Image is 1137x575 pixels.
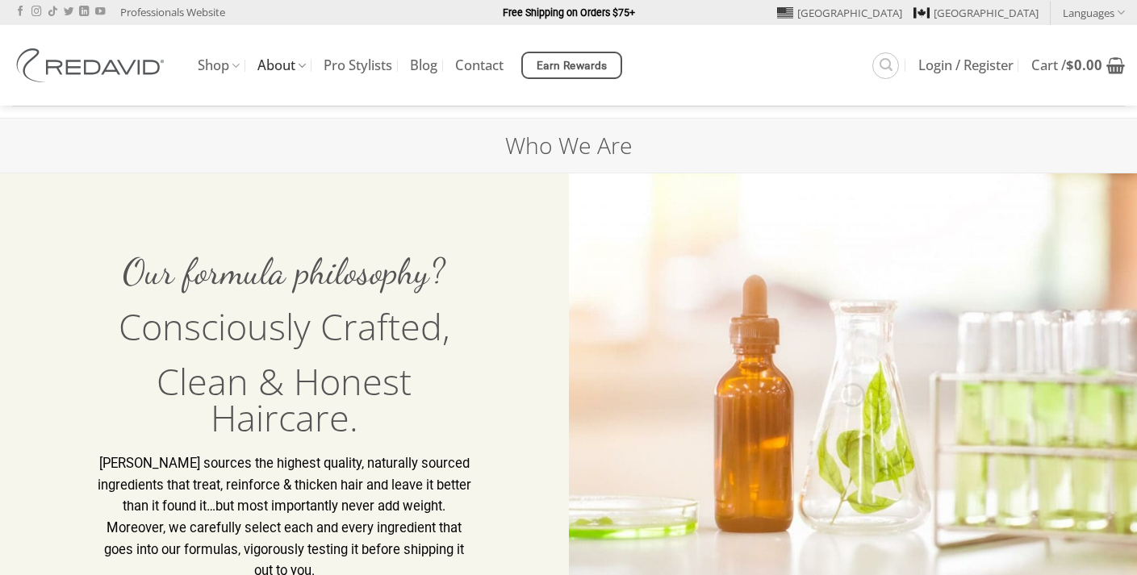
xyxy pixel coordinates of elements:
[12,48,173,82] img: REDAVID Salon Products | United States
[96,363,472,435] h3: Clean & Honest Haircare.
[918,51,1014,80] a: Login / Register
[1066,56,1102,74] bdi: 0.00
[455,51,504,80] a: Contact
[918,59,1014,72] span: Login / Register
[96,308,472,344] h3: Consciously Crafted,
[31,6,41,18] a: Follow on Instagram
[503,6,635,19] strong: Free Shipping on Orders $75+
[777,1,902,25] a: [GEOGRAPHIC_DATA]
[198,50,240,81] a: Shop
[48,6,57,18] a: Follow on TikTok
[505,131,633,160] h1: Who We Are
[79,6,89,18] a: Follow on LinkedIn
[64,6,73,18] a: Follow on Twitter
[872,52,899,79] a: Search
[95,6,105,18] a: Follow on YouTube
[123,250,445,294] span: Our formula philosophy?
[15,6,25,18] a: Follow on Facebook
[257,50,306,81] a: About
[324,51,392,80] a: Pro Stylists
[410,51,437,80] a: Blog
[1066,56,1074,74] span: $
[1031,59,1102,72] span: Cart /
[521,52,622,79] a: Earn Rewards
[1063,1,1125,24] a: Languages
[537,57,608,75] span: Earn Rewards
[913,1,1039,25] a: [GEOGRAPHIC_DATA]
[1031,48,1125,83] a: View cart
